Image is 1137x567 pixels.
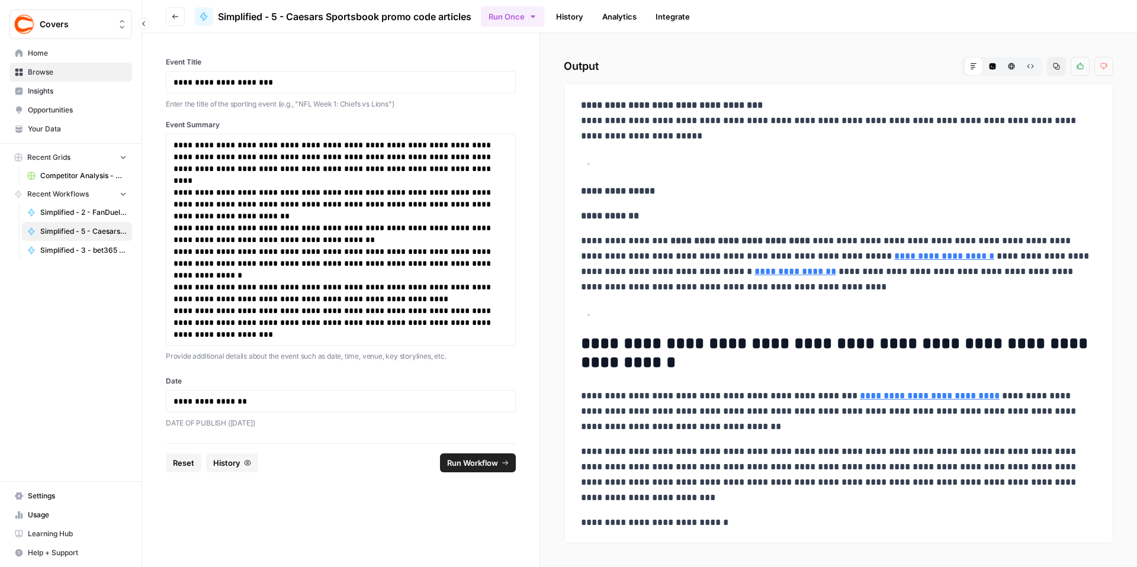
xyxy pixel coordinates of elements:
[9,63,132,82] a: Browse
[9,149,132,166] button: Recent Grids
[166,57,516,67] label: Event Title
[9,9,132,39] button: Workspace: Covers
[27,189,89,199] span: Recent Workflows
[440,453,516,472] button: Run Workflow
[213,457,240,469] span: History
[166,376,516,386] label: Date
[166,98,516,110] p: Enter the title of the sporting event (e.g., "NFL Week 1: Chiefs vs Lions")
[22,241,132,260] a: Simplified - 3 - bet365 bonus code articles
[166,350,516,362] p: Provide additional details about the event such as date, time, venue, key storylines, etc.
[447,457,498,469] span: Run Workflow
[9,101,132,120] a: Opportunities
[28,48,127,59] span: Home
[166,417,516,429] p: DATE OF PUBLISH ([DATE])
[28,510,127,520] span: Usage
[28,86,127,96] span: Insights
[40,207,127,218] span: Simplified - 2 - FanDuel promo code articles
[28,529,127,539] span: Learning Hub
[9,524,132,543] a: Learning Hub
[40,226,127,237] span: Simplified - 5 - Caesars Sportsbook promo code articles
[166,453,201,472] button: Reset
[22,203,132,222] a: Simplified - 2 - FanDuel promo code articles
[9,120,132,138] a: Your Data
[9,487,132,505] a: Settings
[14,14,35,35] img: Covers Logo
[166,120,516,130] label: Event Summary
[549,7,590,26] a: History
[648,7,697,26] a: Integrate
[40,170,127,181] span: Competitor Analysis - URL Specific Grid
[564,57,1113,76] h2: Output
[40,18,111,30] span: Covers
[481,7,544,27] button: Run Once
[22,222,132,241] a: Simplified - 5 - Caesars Sportsbook promo code articles
[194,7,471,26] a: Simplified - 5 - Caesars Sportsbook promo code articles
[9,185,132,203] button: Recent Workflows
[28,124,127,134] span: Your Data
[9,543,132,562] button: Help + Support
[595,7,644,26] a: Analytics
[206,453,258,472] button: History
[28,547,127,558] span: Help + Support
[9,82,132,101] a: Insights
[173,457,194,469] span: Reset
[28,491,127,501] span: Settings
[9,44,132,63] a: Home
[218,9,471,24] span: Simplified - 5 - Caesars Sportsbook promo code articles
[40,245,127,256] span: Simplified - 3 - bet365 bonus code articles
[27,152,70,163] span: Recent Grids
[28,67,127,78] span: Browse
[9,505,132,524] a: Usage
[28,105,127,115] span: Opportunities
[22,166,132,185] a: Competitor Analysis - URL Specific Grid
